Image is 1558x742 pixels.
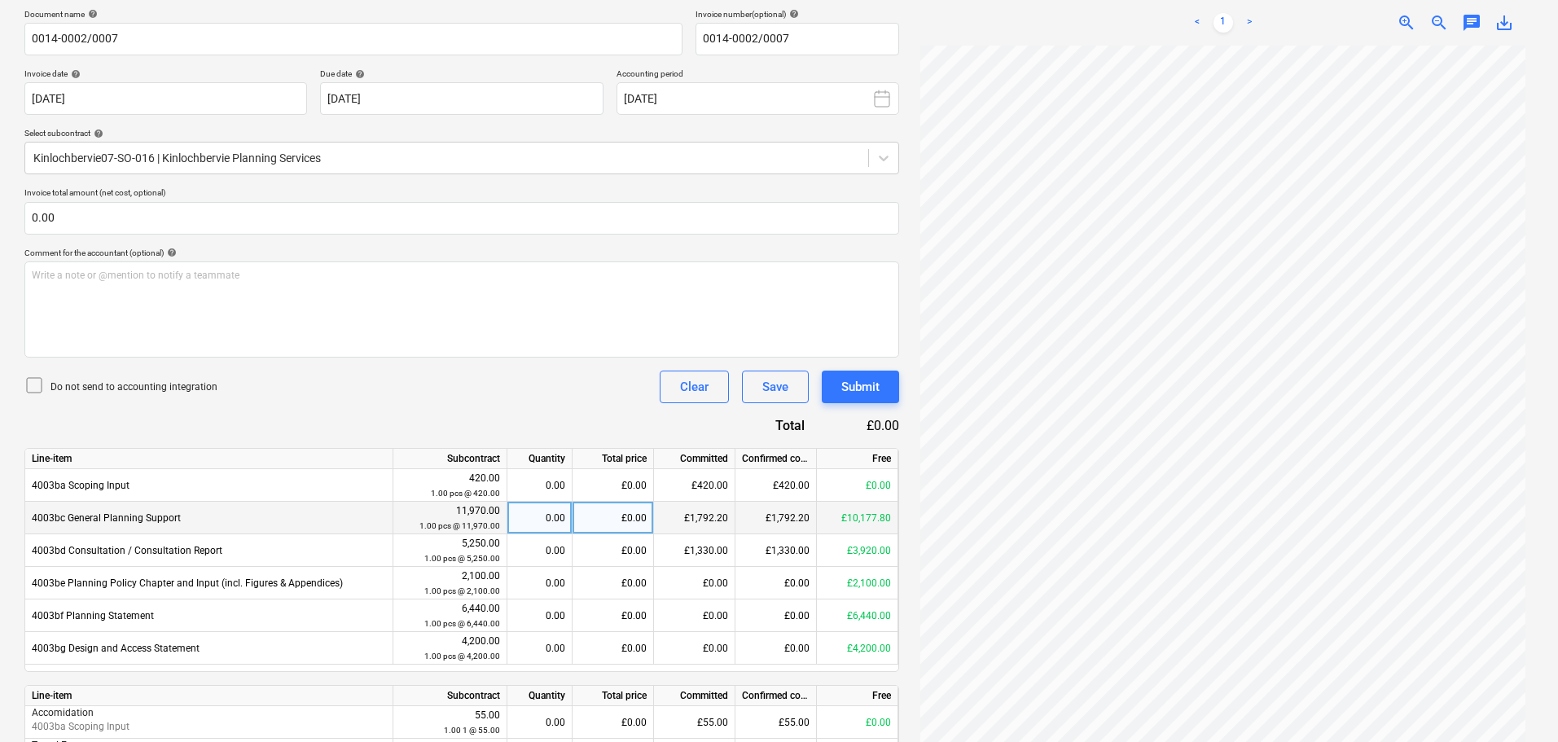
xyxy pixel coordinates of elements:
[573,632,654,665] div: £0.00
[25,686,393,706] div: Line-item
[400,708,500,738] div: 55.00
[573,706,654,739] div: £0.00
[735,567,817,599] div: £0.00
[654,686,735,706] div: Committed
[1429,13,1449,33] span: zoom_out
[1462,13,1481,33] span: chat
[320,68,603,79] div: Due date
[424,652,500,661] small: 1.00 pcs @ 4,200.00
[573,469,654,502] div: £0.00
[1213,13,1233,33] a: Page 1 is your current page
[164,248,177,257] span: help
[831,416,899,435] div: £0.00
[393,449,507,469] div: Subcontract
[24,23,682,55] input: Document name
[90,129,103,138] span: help
[32,643,200,654] span: 4003bg Design and Access Statement
[32,480,129,491] span: 4003ba Scoping Input
[680,376,709,397] div: Clear
[424,554,500,563] small: 1.00 pcs @ 5,250.00
[50,380,217,394] p: Do not send to accounting integration
[24,202,899,235] input: Invoice total amount (net cost, optional)
[32,577,343,589] span: 4003be Planning Policy Chapter and Input (incl. Figures & Appendices)
[735,534,817,567] div: £1,330.00
[762,376,788,397] div: Save
[817,449,898,469] div: Free
[514,567,565,599] div: 0.00
[654,449,735,469] div: Committed
[654,502,735,534] div: £1,792.20
[617,82,899,115] button: [DATE]
[735,469,817,502] div: £420.00
[514,706,565,739] div: 0.00
[735,686,817,706] div: Confirmed costs
[507,686,573,706] div: Quantity
[1477,664,1558,742] iframe: Chat Widget
[85,9,98,19] span: help
[1240,13,1259,33] a: Next page
[419,521,500,530] small: 1.00 pcs @ 11,970.00
[841,376,880,397] div: Submit
[32,512,181,524] span: 4003bc General Planning Support
[507,449,573,469] div: Quantity
[400,569,500,599] div: 2,100.00
[320,82,603,115] input: Due date not specified
[654,599,735,632] div: £0.00
[573,686,654,706] div: Total price
[24,9,682,20] div: Document name
[400,601,500,631] div: 6,440.00
[424,619,500,628] small: 1.00 pcs @ 6,440.00
[573,599,654,632] div: £0.00
[400,536,500,566] div: 5,250.00
[24,248,899,258] div: Comment for the accountant (optional)
[514,534,565,567] div: 0.00
[786,9,799,19] span: help
[514,469,565,502] div: 0.00
[24,68,307,79] div: Invoice date
[32,545,222,556] span: 4003bd Consultation / Consultation Report
[735,502,817,534] div: £1,792.20
[431,489,500,498] small: 1.00 pcs @ 420.00
[735,632,817,665] div: £0.00
[817,567,898,599] div: £2,100.00
[400,471,500,501] div: 420.00
[32,707,94,718] span: Accomidation
[573,502,654,534] div: £0.00
[817,502,898,534] div: £10,177.80
[817,686,898,706] div: Free
[735,449,817,469] div: Confirmed costs
[514,599,565,632] div: 0.00
[32,721,129,732] span: 4003ba Scoping Input
[514,632,565,665] div: 0.00
[24,128,899,138] div: Select subcontract
[1187,13,1207,33] a: Previous page
[817,534,898,567] div: £3,920.00
[393,686,507,706] div: Subcontract
[654,632,735,665] div: £0.00
[654,534,735,567] div: £1,330.00
[1397,13,1416,33] span: zoom_in
[742,371,809,403] button: Save
[25,449,393,469] div: Line-item
[687,416,831,435] div: Total
[573,567,654,599] div: £0.00
[654,469,735,502] div: £420.00
[68,69,81,79] span: help
[573,449,654,469] div: Total price
[24,82,307,115] input: Invoice date not specified
[735,706,817,739] div: £55.00
[817,632,898,665] div: £4,200.00
[444,726,500,735] small: 1.00 1 @ 55.00
[817,599,898,632] div: £6,440.00
[400,634,500,664] div: 4,200.00
[1494,13,1514,33] span: save_alt
[352,69,365,79] span: help
[573,534,654,567] div: £0.00
[822,371,899,403] button: Submit
[424,586,500,595] small: 1.00 pcs @ 2,100.00
[817,706,898,739] div: £0.00
[24,187,899,201] p: Invoice total amount (net cost, optional)
[735,599,817,632] div: £0.00
[400,503,500,533] div: 11,970.00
